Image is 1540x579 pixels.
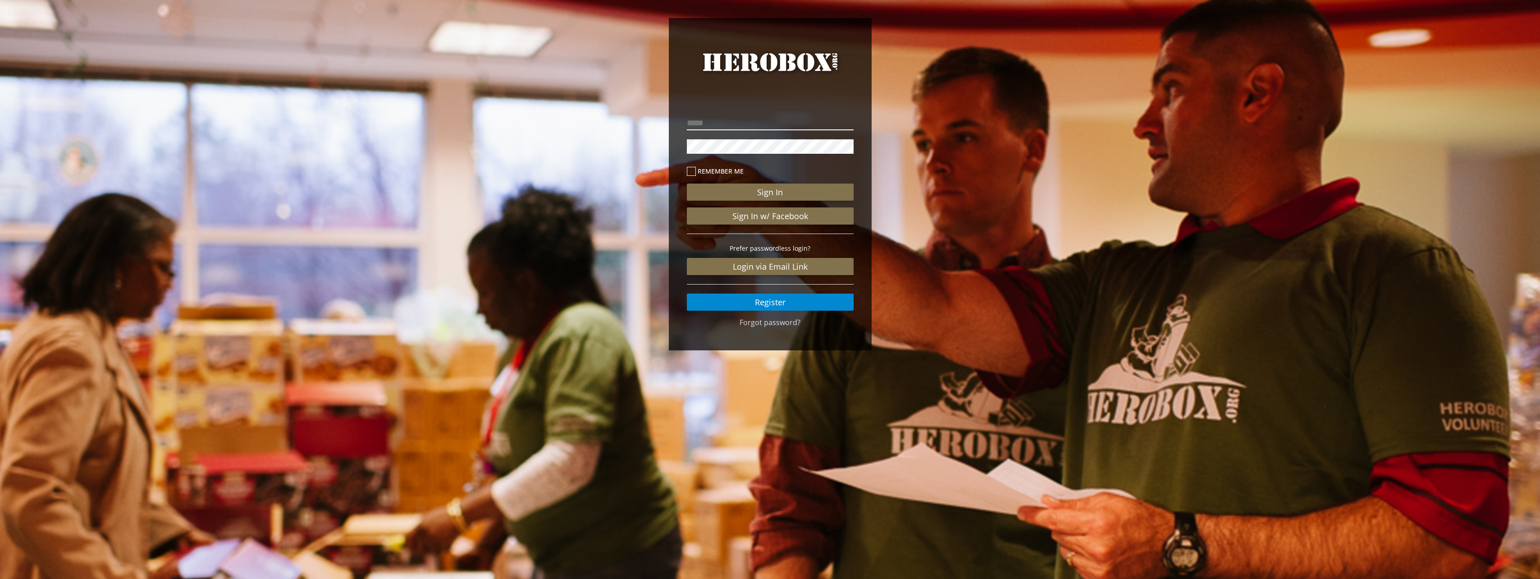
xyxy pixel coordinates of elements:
[687,294,854,311] a: Register
[687,243,854,253] p: Prefer passwordless login?
[687,207,854,225] a: Sign In w/ Facebook
[687,166,854,176] label: Remember me
[687,258,854,275] a: Login via Email Link
[687,50,854,91] a: HeroBox
[687,184,854,201] button: Sign In
[740,317,800,327] a: Forgot password?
